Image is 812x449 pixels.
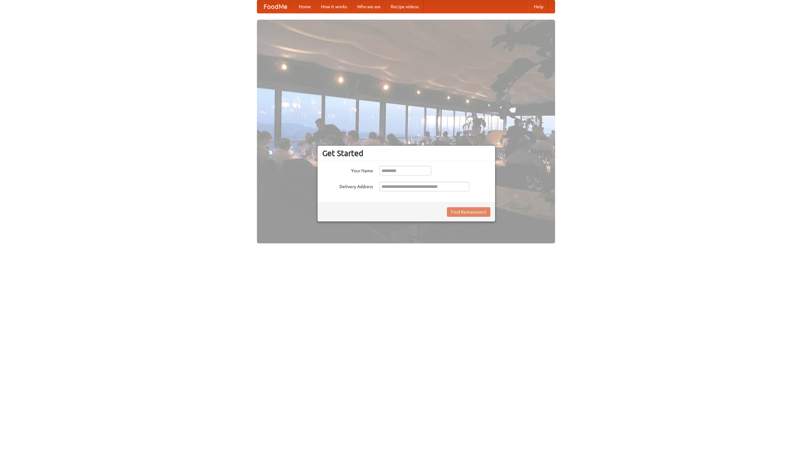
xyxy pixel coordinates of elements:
label: Your Name [322,166,373,174]
button: Find Restaurants! [447,207,490,217]
a: FoodMe [257,0,294,13]
a: Recipe videos [386,0,424,13]
label: Delivery Address [322,182,373,190]
h3: Get Started [322,149,490,158]
a: Home [294,0,316,13]
a: Who we are [352,0,386,13]
a: Help [529,0,548,13]
a: How it works [316,0,352,13]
